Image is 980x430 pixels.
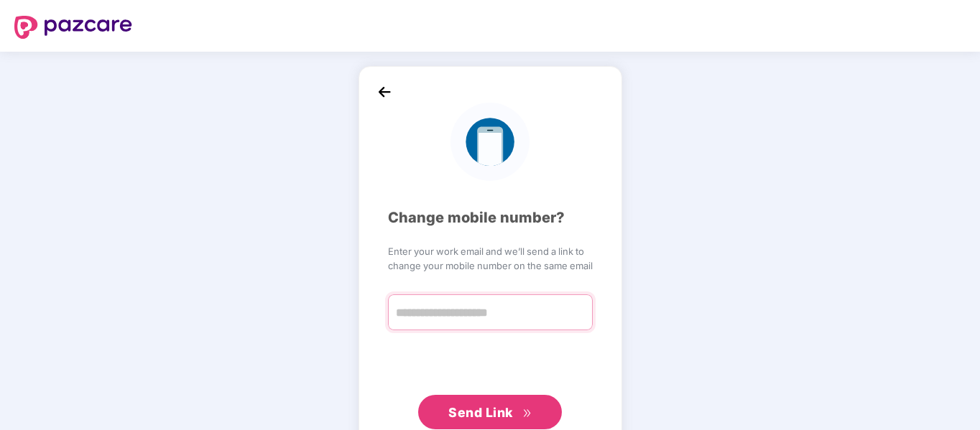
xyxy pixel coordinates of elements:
[374,81,395,103] img: back_icon
[14,16,132,39] img: logo
[418,395,562,429] button: Send Linkdouble-right
[448,405,513,420] span: Send Link
[388,207,593,229] div: Change mobile number?
[522,408,532,418] span: double-right
[450,103,529,181] img: logo
[388,258,593,273] span: change your mobile number on the same email
[388,244,593,258] span: Enter your work email and we’ll send a link to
